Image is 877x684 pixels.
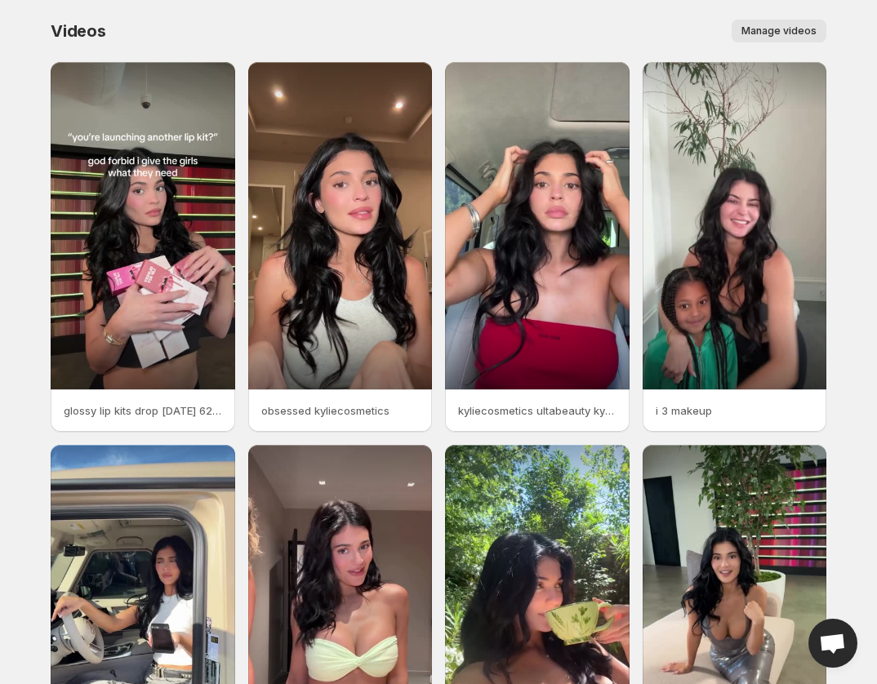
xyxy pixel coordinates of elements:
[261,402,420,419] p: obsessed kyliecosmetics
[64,402,222,419] p: glossy lip kits drop [DATE] 624 9AM PT kyliecosmetics
[732,20,826,42] button: Manage videos
[656,402,814,419] p: i 3 makeup
[458,402,617,419] p: kyliecosmetics ultabeauty kylie plumping lip liner special energy plumping powder matte lip summe...
[808,619,857,668] a: Open chat
[51,21,106,41] span: Videos
[741,24,817,38] span: Manage videos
